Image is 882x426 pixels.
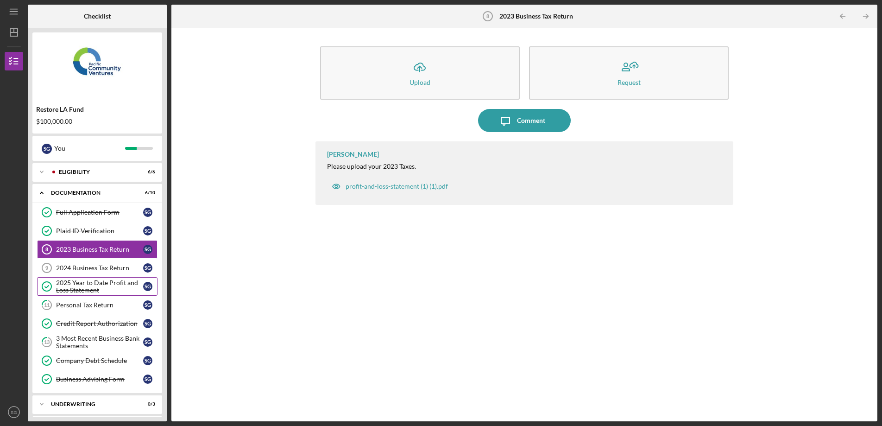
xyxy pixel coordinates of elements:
[37,351,157,370] a: Company Debt ScheduleSG
[37,240,157,259] a: 82023 Business Tax ReturnSG
[346,183,448,190] div: profit-and-loss-statement (1) (1).pdf
[478,109,571,132] button: Comment
[327,163,416,170] div: Please upload your 2023 Taxes.
[143,375,152,384] div: S G
[37,277,157,296] a: 2025 Year to Date Profit and Loss StatementSG
[11,410,17,415] text: SG
[56,246,143,253] div: 2023 Business Tax Return
[37,296,157,314] a: 11Personal Tax ReturnSG
[56,209,143,216] div: Full Application Form
[37,259,157,277] a: 92024 Business Tax ReturnSG
[143,282,152,291] div: S G
[37,222,157,240] a: Plaid ID VerificationSG
[517,109,545,132] div: Comment
[5,403,23,421] button: SG
[37,314,157,333] a: Credit Report AuthorizationSG
[32,37,162,93] img: Product logo
[143,356,152,365] div: S G
[143,226,152,235] div: S G
[37,203,157,222] a: Full Application FormSG
[42,144,52,154] div: S G
[143,337,152,347] div: S G
[51,401,132,407] div: Underwriting
[139,190,155,196] div: 6 / 10
[56,227,143,235] div: Plaid ID Verification
[143,319,152,328] div: S G
[44,339,50,345] tspan: 13
[139,169,155,175] div: 6 / 6
[143,208,152,217] div: S G
[84,13,111,20] b: Checklist
[56,320,143,327] div: Credit Report Authorization
[143,300,152,310] div: S G
[56,335,143,350] div: 3 Most Recent Business Bank Statements
[45,265,48,271] tspan: 9
[54,140,125,156] div: You
[56,301,143,309] div: Personal Tax Return
[327,151,379,158] div: [PERSON_NAME]
[56,375,143,383] div: Business Advising Form
[409,79,430,86] div: Upload
[51,190,132,196] div: Documentation
[143,263,152,273] div: S G
[499,13,573,20] b: 2023 Business Tax Return
[36,118,158,125] div: $100,000.00
[486,13,489,19] tspan: 8
[37,333,157,351] a: 133 Most Recent Business Bank StatementsSG
[143,245,152,254] div: S G
[44,302,50,308] tspan: 11
[617,79,641,86] div: Request
[56,279,143,294] div: 2025 Year to Date Profit and Loss Statement
[36,106,158,113] div: Restore LA Fund
[320,46,520,100] button: Upload
[45,247,48,252] tspan: 8
[327,177,453,196] button: profit-and-loss-statement (1) (1).pdf
[56,264,143,272] div: 2024 Business Tax Return
[139,401,155,407] div: 0 / 3
[37,370,157,388] a: Business Advising FormSG
[59,169,132,175] div: Eligibility
[529,46,729,100] button: Request
[56,357,143,364] div: Company Debt Schedule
